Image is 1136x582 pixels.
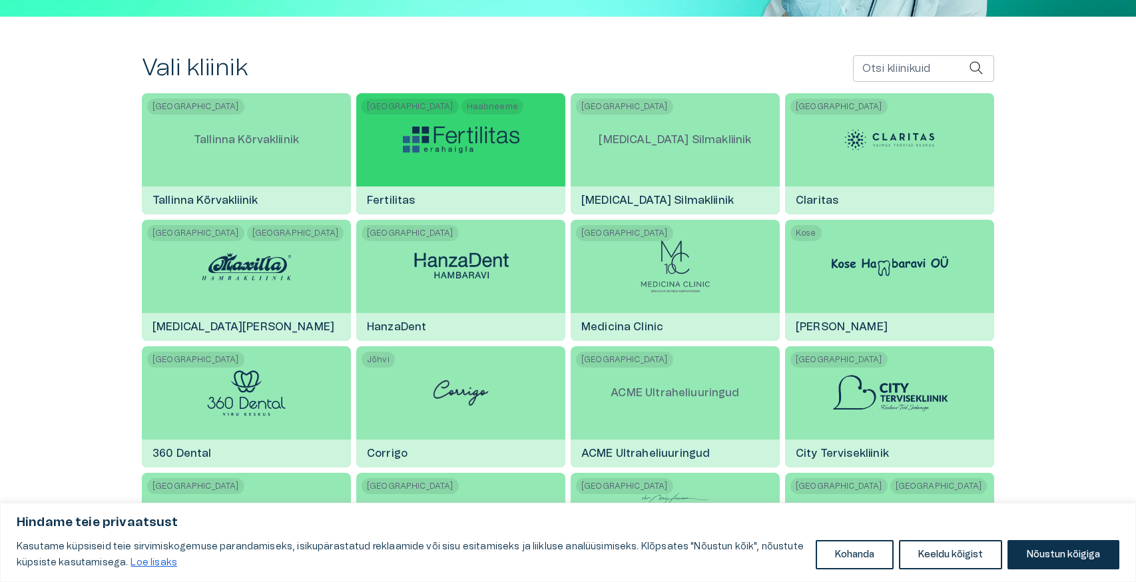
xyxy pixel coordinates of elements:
[403,248,519,285] img: HanzaDent logo
[790,99,888,115] span: [GEOGRAPHIC_DATA]
[571,93,780,214] a: [GEOGRAPHIC_DATA][MEDICAL_DATA] Silmakliinik[MEDICAL_DATA] Silmakliinik
[142,182,268,218] h6: Tallinna Kõrvakliinik
[147,99,244,115] span: [GEOGRAPHIC_DATA]
[890,478,988,494] span: [GEOGRAPHIC_DATA]
[147,478,244,494] span: [GEOGRAPHIC_DATA]
[147,352,244,368] span: [GEOGRAPHIC_DATA]
[571,182,744,218] h6: [MEDICAL_DATA] Silmakliinik
[362,225,459,241] span: [GEOGRAPHIC_DATA]
[785,346,994,467] a: [GEOGRAPHIC_DATA]City Tervisekliinik logoCity Tervisekliinik
[196,246,296,286] img: Maxilla Hambakliinik logo
[576,478,673,494] span: [GEOGRAPHIC_DATA]
[247,225,344,241] span: [GEOGRAPHIC_DATA]
[785,436,900,471] h6: City Tervisekliinik
[142,436,222,471] h6: 360 Dental
[899,540,1002,569] button: Keeldu kõigist
[147,225,244,241] span: [GEOGRAPHIC_DATA]
[142,309,345,345] h6: [MEDICAL_DATA][PERSON_NAME]
[356,436,418,471] h6: Corrigo
[207,370,286,416] img: 360 Dental logo
[832,374,948,412] img: City Tervisekliinik logo
[576,225,673,241] span: [GEOGRAPHIC_DATA]
[785,220,994,341] a: KoseKose Hambaravi logo[PERSON_NAME]
[576,99,673,115] span: [GEOGRAPHIC_DATA]
[356,182,426,218] h6: Fertilitas
[571,309,674,345] h6: Medicina Clinic
[461,99,523,115] span: Haabneeme
[816,540,894,569] button: Kohanda
[600,374,750,412] p: ACME Ultraheliuuringud
[427,366,494,420] img: Corrigo logo
[362,478,459,494] span: [GEOGRAPHIC_DATA]
[785,309,898,345] h6: [PERSON_NAME]
[571,436,720,471] h6: ACME Ultraheliuuringud
[639,493,711,546] img: Dr Mari Laasma Laserravi- ja Ilukliinik logo
[356,346,565,467] a: JõhviCorrigo logoCorrigo
[571,346,780,467] a: [GEOGRAPHIC_DATA]ACME UltraheliuuringudACME Ultraheliuuringud
[142,54,248,83] h2: Vali kliinik
[17,515,1119,531] p: Hindame teie privaatsust
[588,121,762,158] p: [MEDICAL_DATA] Silmakliinik
[17,539,806,571] p: Kasutame küpsiseid teie sirvimiskogemuse parandamiseks, isikupärastatud reklaamide või sisu esita...
[790,352,888,368] span: [GEOGRAPHIC_DATA]
[840,120,940,160] img: Claritas logo
[142,93,351,214] a: [GEOGRAPHIC_DATA]Tallinna KõrvakliinikTallinna Kõrvakliinik
[362,352,395,368] span: Jõhvi
[403,127,519,153] img: Fertilitas logo
[1007,540,1119,569] button: Nõustun kõigiga
[362,99,459,115] span: [GEOGRAPHIC_DATA]
[640,240,710,293] img: Medicina Clinic logo
[785,182,849,218] h6: Claritas
[571,220,780,341] a: [GEOGRAPHIC_DATA]Medicina Clinic logoMedicina Clinic
[790,225,822,241] span: Kose
[356,309,437,345] h6: HanzaDent
[785,93,994,214] a: [GEOGRAPHIC_DATA]Claritas logoClaritas
[576,352,673,368] span: [GEOGRAPHIC_DATA]
[790,478,888,494] span: [GEOGRAPHIC_DATA]
[832,256,948,276] img: Kose Hambaravi logo
[130,557,178,568] a: Loe lisaks
[183,121,310,158] p: Tallinna Kõrvakliinik
[356,93,565,214] a: [GEOGRAPHIC_DATA]HaabneemeFertilitas logoFertilitas
[142,220,351,341] a: [GEOGRAPHIC_DATA][GEOGRAPHIC_DATA]Maxilla Hambakliinik logo[MEDICAL_DATA][PERSON_NAME]
[142,346,351,467] a: [GEOGRAPHIC_DATA]360 Dental logo360 Dental
[356,220,565,341] a: [GEOGRAPHIC_DATA]HanzaDent logoHanzaDent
